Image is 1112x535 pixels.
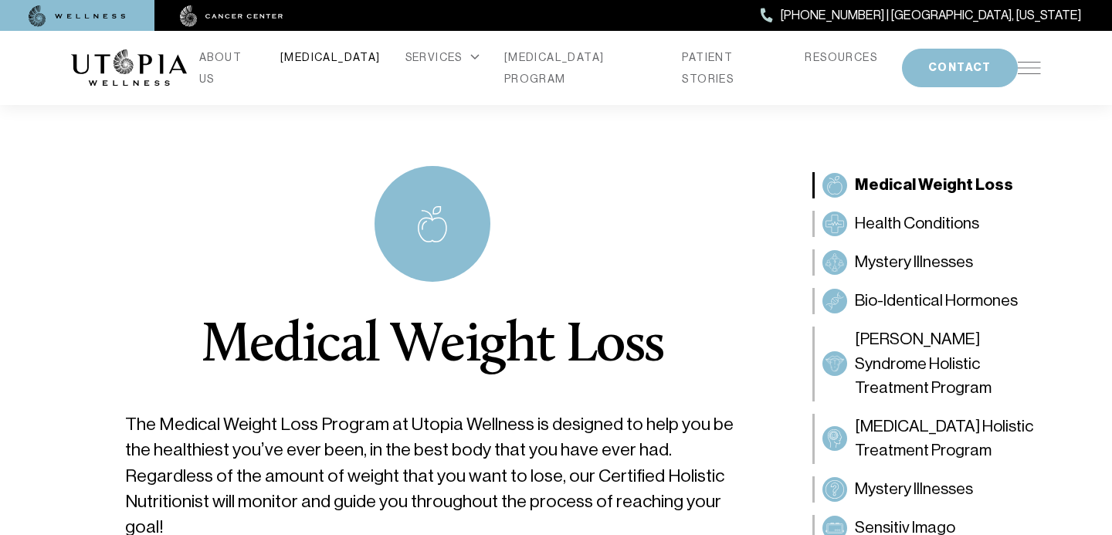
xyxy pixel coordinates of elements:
[180,5,283,27] img: cancer center
[761,5,1081,25] a: [PHONE_NUMBER] | [GEOGRAPHIC_DATA], [US_STATE]
[855,250,973,275] span: Mystery Illnesses
[812,288,1041,314] a: Bio-Identical HormonesBio-Identical Hormones
[855,173,1013,198] span: Medical Weight Loss
[812,476,1041,503] a: Mystery IllnessesMystery Illnesses
[826,429,844,448] img: Dementia Holistic Treatment Program
[812,211,1041,237] a: Health ConditionsHealth Conditions
[855,289,1018,313] span: Bio-Identical Hormones
[682,46,780,90] a: PATIENT STORIES
[826,480,844,499] img: Mystery Illnesses
[855,327,1033,401] span: [PERSON_NAME] Syndrome Holistic Treatment Program
[812,249,1041,276] a: Mystery IllnessesMystery Illnesses
[199,46,256,90] a: ABOUT US
[826,354,844,373] img: Sjögren’s Syndrome Holistic Treatment Program
[826,215,844,233] img: Health Conditions
[280,46,381,68] a: [MEDICAL_DATA]
[812,414,1041,464] a: Dementia Holistic Treatment Program[MEDICAL_DATA] Holistic Treatment Program
[826,253,844,272] img: Mystery Illnesses
[29,5,126,27] img: wellness
[855,477,973,502] span: Mystery Illnesses
[812,172,1041,198] a: Medical Weight LossMedical Weight Loss
[805,46,877,68] a: RESOURCES
[201,319,664,374] h1: Medical Weight Loss
[781,5,1081,25] span: [PHONE_NUMBER] | [GEOGRAPHIC_DATA], [US_STATE]
[826,176,844,195] img: Medical Weight Loss
[812,327,1041,401] a: Sjögren’s Syndrome Holistic Treatment Program[PERSON_NAME] Syndrome Holistic Treatment Program
[405,46,480,68] div: SERVICES
[902,49,1018,87] button: CONTACT
[418,206,447,242] img: icon
[855,415,1033,463] span: [MEDICAL_DATA] Holistic Treatment Program
[1018,62,1041,74] img: icon-hamburger
[855,212,979,236] span: Health Conditions
[71,49,187,86] img: logo
[826,292,844,310] img: Bio-Identical Hormones
[504,46,658,90] a: [MEDICAL_DATA] PROGRAM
